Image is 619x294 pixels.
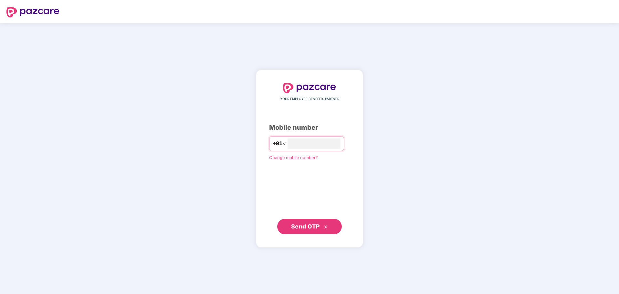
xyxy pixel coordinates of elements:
[282,142,286,146] span: down
[269,123,350,133] div: Mobile number
[280,96,339,102] span: YOUR EMPLOYEE BENEFITS PARTNER
[291,223,320,230] span: Send OTP
[273,139,282,147] span: +91
[283,83,336,93] img: logo
[277,219,342,234] button: Send OTPdouble-right
[269,155,318,160] a: Change mobile number?
[6,7,59,17] img: logo
[324,225,328,229] span: double-right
